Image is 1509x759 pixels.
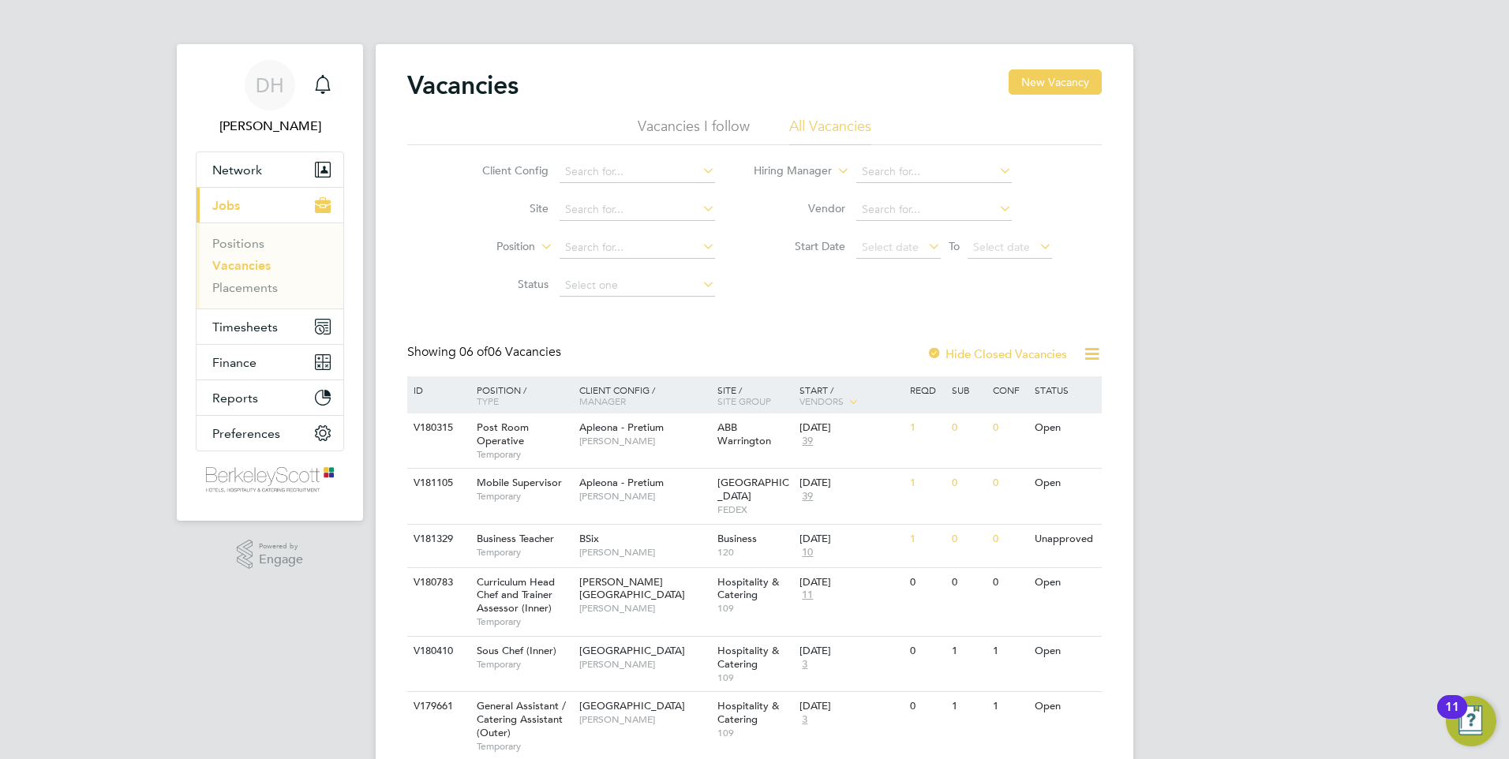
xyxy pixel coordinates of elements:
[944,236,964,256] span: To
[799,589,815,602] span: 11
[1031,568,1099,597] div: Open
[579,575,685,602] span: [PERSON_NAME][GEOGRAPHIC_DATA]
[989,413,1030,443] div: 0
[212,320,278,335] span: Timesheets
[799,394,844,407] span: Vendors
[989,525,1030,554] div: 0
[477,699,566,739] span: General Assistant / Catering Assistant (Outer)
[477,644,556,657] span: Sous Chef (Inner)
[948,469,989,498] div: 0
[579,644,685,657] span: [GEOGRAPHIC_DATA]
[212,163,262,178] span: Network
[799,533,902,546] div: [DATE]
[477,394,499,407] span: Type
[477,421,529,447] span: Post Room Operative
[259,553,303,566] span: Engage
[948,692,989,721] div: 1
[799,645,902,658] div: [DATE]
[196,117,344,136] span: Daniela Howell
[989,376,1030,403] div: Conf
[579,658,710,671] span: [PERSON_NAME]
[989,568,1030,597] div: 0
[579,546,710,559] span: [PERSON_NAME]
[197,188,343,222] button: Jobs
[197,222,343,308] div: Jobs
[256,75,284,95] span: DH
[717,394,771,407] span: Site Group
[579,490,710,503] span: [PERSON_NAME]
[458,201,549,215] label: Site
[948,376,989,403] div: Sub
[465,376,575,414] div: Position /
[799,490,815,503] span: 39
[237,540,304,570] a: Powered byEngage
[575,376,713,414] div: Client Config /
[1031,376,1099,403] div: Status
[754,201,845,215] label: Vendor
[717,644,779,671] span: Hospitality & Catering
[212,236,264,251] a: Positions
[717,602,792,615] span: 109
[856,199,1012,221] input: Search for...
[196,60,344,136] a: DH[PERSON_NAME]
[560,237,715,259] input: Search for...
[717,476,789,503] span: [GEOGRAPHIC_DATA]
[579,421,664,434] span: Apleona - Pretium
[477,546,571,559] span: Temporary
[197,152,343,187] button: Network
[638,117,750,145] li: Vacancies I follow
[713,376,796,414] div: Site /
[212,355,256,370] span: Finance
[717,503,792,516] span: FEDEX
[212,391,258,406] span: Reports
[789,117,871,145] li: All Vacancies
[579,532,599,545] span: BSix
[197,345,343,379] button: Finance
[906,413,947,443] div: 1
[1031,637,1099,666] div: Open
[1445,707,1459,727] div: 11
[754,239,845,253] label: Start Date
[477,476,562,489] span: Mobile Supervisor
[560,161,715,183] input: Search for...
[796,376,906,416] div: Start /
[459,344,561,360] span: 06 Vacancies
[410,413,465,443] div: V180315
[459,344,488,360] span: 06 of
[906,637,947,666] div: 0
[1446,696,1496,746] button: Open Resource Center, 11 new notifications
[1031,692,1099,721] div: Open
[212,198,240,213] span: Jobs
[799,713,810,727] span: 3
[1009,69,1102,95] button: New Vacancy
[212,426,280,441] span: Preferences
[973,240,1030,254] span: Select date
[197,380,343,415] button: Reports
[259,540,303,553] span: Powered by
[799,576,902,589] div: [DATE]
[197,416,343,451] button: Preferences
[477,615,571,628] span: Temporary
[560,275,715,297] input: Select one
[477,490,571,503] span: Temporary
[906,568,947,597] div: 0
[579,394,626,407] span: Manager
[717,699,779,726] span: Hospitality & Catering
[799,421,902,435] div: [DATE]
[948,637,989,666] div: 1
[717,727,792,739] span: 109
[477,740,571,753] span: Temporary
[856,161,1012,183] input: Search for...
[410,568,465,597] div: V180783
[477,575,555,615] span: Curriculum Head Chef and Trainer Assessor (Inner)
[799,546,815,559] span: 10
[948,413,989,443] div: 0
[458,277,549,291] label: Status
[579,435,710,447] span: [PERSON_NAME]
[212,280,278,295] a: Placements
[410,637,465,666] div: V180410
[477,532,554,545] span: Business Teacher
[717,532,757,545] span: Business
[989,692,1030,721] div: 1
[477,658,571,671] span: Temporary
